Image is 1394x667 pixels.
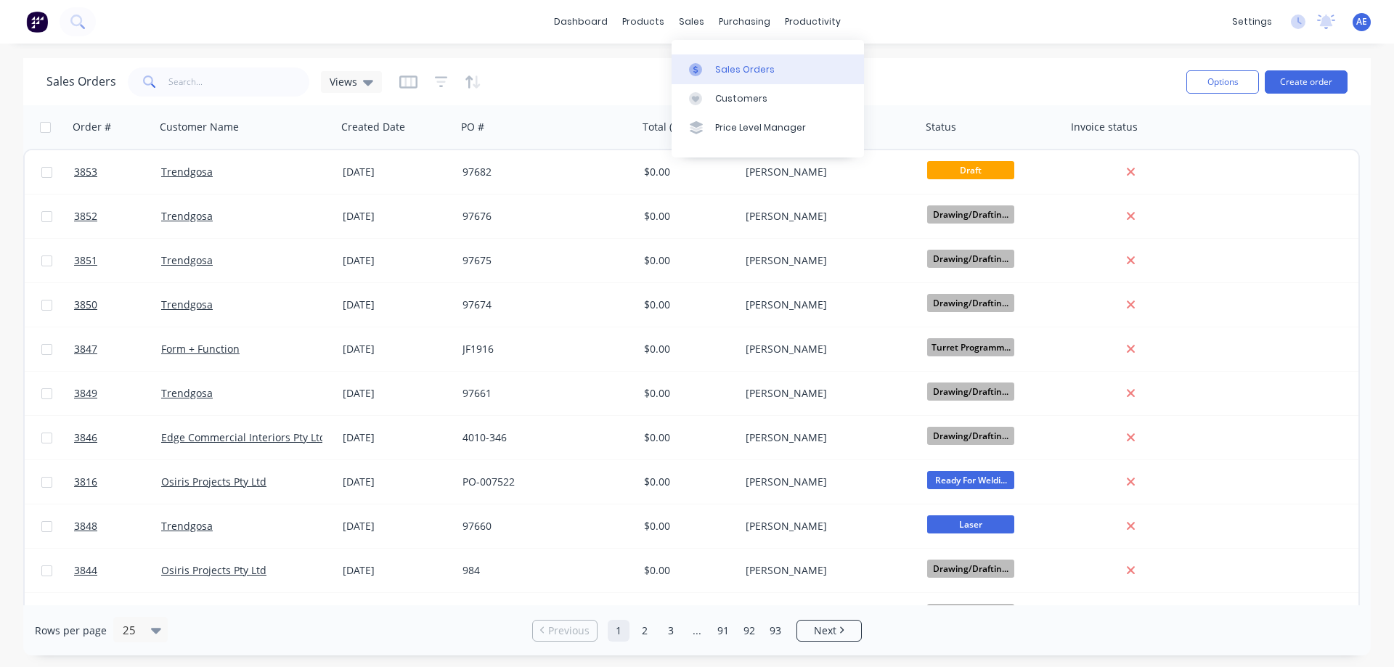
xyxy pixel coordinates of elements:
div: $0.00 [644,253,730,268]
a: Next page [797,623,861,638]
a: Osiris Projects Pty Ltd [161,563,266,577]
span: Rows per page [35,623,107,638]
div: Customer Name [160,120,239,134]
span: Drawing/Draftin... [927,427,1014,445]
div: [PERSON_NAME] [746,563,907,578]
a: Page 93 [765,620,786,642]
div: purchasing [712,11,778,33]
div: [PERSON_NAME] [746,253,907,268]
div: [DATE] [343,475,451,489]
ul: Pagination [526,620,868,642]
a: dashboard [547,11,615,33]
a: 3847 [74,327,161,371]
div: [DATE] [343,165,451,179]
div: $0.00 [644,165,730,179]
a: 3849 [74,372,161,415]
div: [PERSON_NAME] [746,342,907,356]
div: $0.00 [644,298,730,312]
div: Status [926,120,956,134]
span: Next [814,623,836,638]
a: Form + Function [161,342,240,356]
span: 3849 [74,386,97,401]
div: [PERSON_NAME] [746,386,907,401]
div: $0.00 [644,342,730,356]
button: Create order [1265,70,1348,94]
a: 3846 [74,416,161,459]
span: 3844 [74,563,97,578]
span: Draft [927,161,1014,179]
div: $0.00 [644,430,730,445]
div: JF1916 [462,342,624,356]
div: $0.00 [644,563,730,578]
div: 97682 [462,165,624,179]
span: 3847 [74,342,97,356]
a: 3851 [74,239,161,282]
div: [PERSON_NAME] [746,209,907,224]
a: 3852 [74,195,161,238]
a: Page 1 is your current page [608,620,629,642]
a: Trendgosa [161,209,213,223]
div: 97661 [462,386,624,401]
div: [DATE] [343,519,451,533]
a: Price Level Manager [672,113,864,142]
div: Order # [73,120,111,134]
div: $0.00 [644,209,730,224]
input: Search... [168,67,310,97]
span: 3851 [74,253,97,268]
div: [DATE] [343,563,451,578]
a: Trendgosa [161,253,213,267]
a: Trendgosa [161,386,213,400]
a: Trendgosa [161,165,213,179]
div: [DATE] [343,253,451,268]
a: 3850 [74,283,161,327]
div: 97676 [462,209,624,224]
div: [DATE] [343,209,451,224]
button: Options [1186,70,1259,94]
span: Previous [548,623,590,638]
span: Drawing/Draftin... [927,560,1014,578]
span: Views [330,74,357,89]
a: Customers [672,84,864,113]
span: Drawing/Draftin... [927,205,1014,224]
span: Drawing/Draftin... [927,294,1014,312]
div: Price Level Manager [715,121,806,134]
div: 97660 [462,519,624,533]
span: Laser [927,515,1014,533]
div: [DATE] [343,342,451,356]
a: 3853 [74,150,161,194]
span: Drawing/Draftin... [927,604,1014,622]
a: 3843 [74,593,161,637]
div: $0.00 [644,475,730,489]
a: Osiris Projects Pty Ltd [161,475,266,488]
a: Page 2 [634,620,656,642]
span: Ready For Weldi... [927,471,1014,489]
div: PO-007522 [462,475,624,489]
a: Jump forward [686,620,708,642]
div: Created Date [341,120,405,134]
div: 984 [462,563,624,578]
span: Turret Programm... [927,338,1014,356]
span: 3853 [74,165,97,179]
span: AE [1356,15,1367,28]
div: sales [672,11,712,33]
h1: Sales Orders [46,75,116,89]
div: [PERSON_NAME] [746,519,907,533]
div: [PERSON_NAME] [746,298,907,312]
div: Total ($) [643,120,681,134]
div: products [615,11,672,33]
a: 3844 [74,549,161,592]
div: 97675 [462,253,624,268]
div: $0.00 [644,386,730,401]
a: Page 92 [738,620,760,642]
div: productivity [778,11,848,33]
a: Trendgosa [161,298,213,311]
span: 3846 [74,430,97,445]
div: $0.00 [644,519,730,533]
img: Factory [26,11,48,33]
div: [PERSON_NAME] [746,165,907,179]
div: 97674 [462,298,624,312]
span: 3816 [74,475,97,489]
a: Previous page [533,623,597,638]
div: Sales Orders [715,63,775,76]
div: [PERSON_NAME] [746,475,907,489]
